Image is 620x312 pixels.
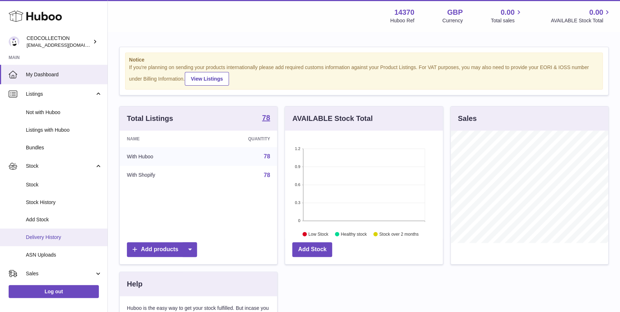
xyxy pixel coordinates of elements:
span: Not with Huboo [26,109,102,116]
span: Stock [26,163,95,169]
text: 0 [298,218,300,223]
span: Listings with Huboo [26,127,102,134]
text: 1.2 [295,146,300,151]
a: 0.00 AVAILABLE Stock Total [551,8,611,24]
span: Stock [26,181,102,188]
a: Add Stock [292,242,332,257]
span: 0.00 [589,8,603,17]
span: Add Stock [26,216,102,223]
div: CEOCOLLECTION [27,35,91,49]
th: Quantity [205,131,277,147]
h3: Sales [458,114,477,123]
a: View Listings [185,72,229,86]
span: [EMAIL_ADDRESS][DOMAIN_NAME] [27,42,106,48]
a: 0.00 Total sales [491,8,523,24]
text: 0.3 [295,200,300,205]
span: Stock History [26,199,102,206]
div: If you're planning on sending your products internationally please add required customs informati... [129,64,599,86]
text: 0.9 [295,164,300,169]
strong: GBP [447,8,463,17]
strong: Notice [129,56,599,63]
th: Name [120,131,205,147]
text: Healthy stock [341,231,367,236]
a: Log out [9,285,99,298]
div: Currency [442,17,463,24]
span: ASN Uploads [26,252,102,258]
h3: Total Listings [127,114,173,123]
h3: AVAILABLE Stock Total [292,114,372,123]
strong: 14370 [394,8,414,17]
td: With Huboo [120,147,205,166]
span: Listings [26,91,95,98]
span: AVAILABLE Stock Total [551,17,611,24]
td: With Shopify [120,166,205,185]
a: 78 [262,114,270,123]
text: Stock over 2 months [379,231,418,236]
a: 78 [264,172,270,178]
text: Low Stock [308,231,329,236]
span: Sales [26,270,95,277]
span: My Dashboard [26,71,102,78]
span: Bundles [26,144,102,151]
span: Total sales [491,17,523,24]
span: Delivery History [26,234,102,241]
strong: 78 [262,114,270,121]
img: internalAdmin-14370@internal.huboo.com [9,36,19,47]
h3: Help [127,279,142,289]
span: 0.00 [501,8,515,17]
a: 78 [264,153,270,159]
a: Add products [127,242,197,257]
div: Huboo Ref [390,17,414,24]
text: 0.6 [295,182,300,187]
